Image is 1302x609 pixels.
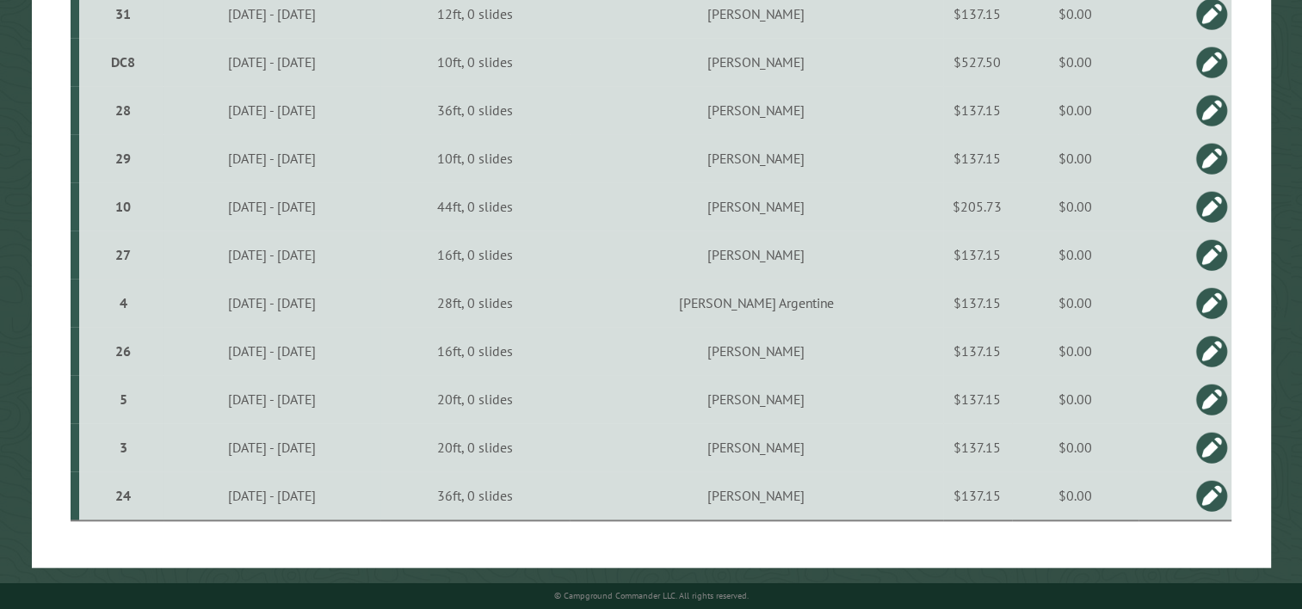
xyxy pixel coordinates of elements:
[1012,134,1138,182] td: $0.00
[570,231,943,279] td: [PERSON_NAME]
[570,38,943,86] td: [PERSON_NAME]
[380,327,570,375] td: 16ft, 0 slides
[86,5,161,22] div: 31
[166,439,378,456] div: [DATE] - [DATE]
[380,182,570,231] td: 44ft, 0 slides
[380,38,570,86] td: 10ft, 0 slides
[570,375,943,423] td: [PERSON_NAME]
[380,423,570,471] td: 20ft, 0 slides
[86,342,161,360] div: 26
[570,423,943,471] td: [PERSON_NAME]
[943,231,1012,279] td: $137.15
[943,471,1012,520] td: $137.15
[1012,375,1138,423] td: $0.00
[86,53,161,71] div: DC8
[943,327,1012,375] td: $137.15
[570,86,943,134] td: [PERSON_NAME]
[86,101,161,119] div: 28
[380,279,570,327] td: 28ft, 0 slides
[166,246,378,263] div: [DATE] - [DATE]
[166,150,378,167] div: [DATE] - [DATE]
[570,471,943,520] td: [PERSON_NAME]
[1012,471,1138,520] td: $0.00
[570,182,943,231] td: [PERSON_NAME]
[166,101,378,119] div: [DATE] - [DATE]
[943,86,1012,134] td: $137.15
[943,423,1012,471] td: $137.15
[1012,231,1138,279] td: $0.00
[943,134,1012,182] td: $137.15
[166,5,378,22] div: [DATE] - [DATE]
[86,150,161,167] div: 29
[86,487,161,504] div: 24
[86,439,161,456] div: 3
[570,279,943,327] td: [PERSON_NAME] Argentine
[86,198,161,215] div: 10
[380,86,570,134] td: 36ft, 0 slides
[380,231,570,279] td: 16ft, 0 slides
[166,391,378,408] div: [DATE] - [DATE]
[570,134,943,182] td: [PERSON_NAME]
[1012,38,1138,86] td: $0.00
[554,590,749,601] small: © Campground Commander LLC. All rights reserved.
[380,471,570,520] td: 36ft, 0 slides
[1012,327,1138,375] td: $0.00
[1012,86,1138,134] td: $0.00
[570,327,943,375] td: [PERSON_NAME]
[943,182,1012,231] td: $205.73
[943,38,1012,86] td: $527.50
[166,342,378,360] div: [DATE] - [DATE]
[86,391,161,408] div: 5
[1012,423,1138,471] td: $0.00
[380,134,570,182] td: 10ft, 0 slides
[166,294,378,311] div: [DATE] - [DATE]
[380,375,570,423] td: 20ft, 0 slides
[86,294,161,311] div: 4
[86,246,161,263] div: 27
[1012,182,1138,231] td: $0.00
[1012,279,1138,327] td: $0.00
[943,375,1012,423] td: $137.15
[166,53,378,71] div: [DATE] - [DATE]
[943,279,1012,327] td: $137.15
[166,487,378,504] div: [DATE] - [DATE]
[166,198,378,215] div: [DATE] - [DATE]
